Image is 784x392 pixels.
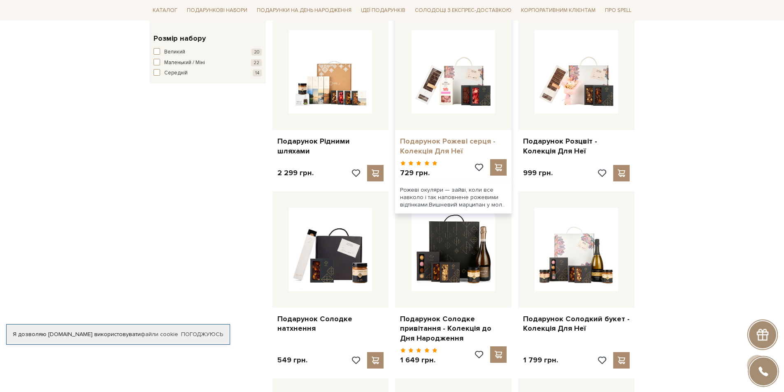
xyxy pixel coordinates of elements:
button: Середній 14 [154,69,262,77]
button: Маленький / Міні 22 [154,59,262,67]
p: 549 грн. [277,355,307,365]
p: 1 799 грн. [523,355,558,365]
a: Подарунок Солодкий букет - Колекція Для Неї [523,314,630,334]
span: 14 [253,70,262,77]
p: 1 649 грн. [400,355,437,365]
a: Подарунок Рідними шляхами [277,137,384,156]
span: Середній [164,69,188,77]
span: Ідеї подарунків [358,4,409,17]
a: Солодощі з експрес-доставкою [412,3,515,17]
span: 22 [251,59,262,66]
span: Подарунки на День народження [254,4,355,17]
a: Подарунок Розцвіт - Колекція Для Неї [523,137,630,156]
span: Розмір набору [154,33,206,44]
p: 2 299 грн. [277,168,314,178]
a: Подарунок Солодке привітання - Колекція до Дня Народження [400,314,507,343]
span: Маленький / Міні [164,59,205,67]
span: Подарункові набори [184,4,251,17]
a: Корпоративним клієнтам [518,3,599,17]
p: 729 грн. [400,168,437,178]
div: Я дозволяю [DOMAIN_NAME] використовувати [7,331,230,338]
p: 999 грн. [523,168,553,178]
span: Великий [164,48,185,56]
div: Рожеві окуляри — зайві, коли все навколо і так наповнене рожевими відтінками.Вишневий марципан у ... [395,181,512,214]
a: файли cookie [141,331,178,338]
span: 20 [251,49,262,56]
button: Великий 20 [154,48,262,56]
a: Подарунок Рожеві серця - Колекція Для Неї [400,137,507,156]
a: Погоджуюсь [181,331,223,338]
span: Про Spell [602,4,635,17]
a: Подарунок Солодке натхнення [277,314,384,334]
span: Каталог [149,4,181,17]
